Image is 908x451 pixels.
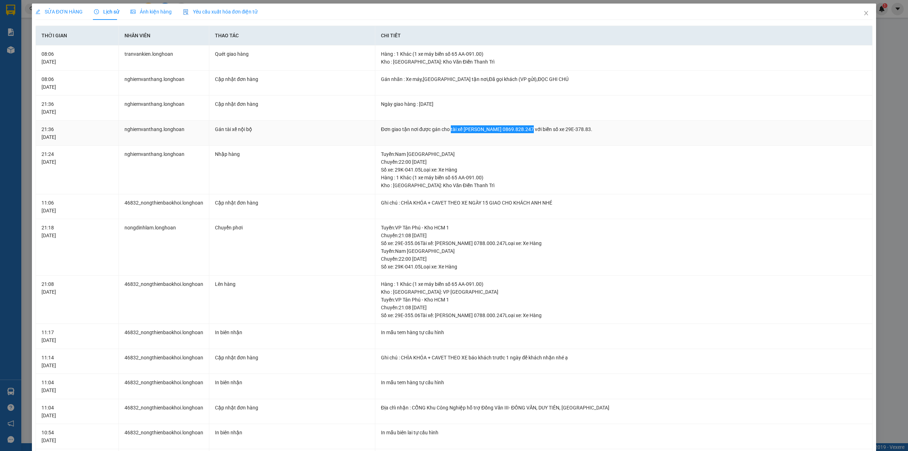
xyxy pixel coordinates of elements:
div: Ghi chú : CHÌA KHÓA + CAVET THEO XE NGÀY 15 GIAO CHO KHÁCH ANH NHÉ [381,199,867,207]
div: 11:14 [DATE] [41,354,113,369]
div: Gán tài xế nội bộ [215,125,369,133]
span: clock-circle [94,9,99,14]
th: Thời gian [36,26,119,45]
td: nghiemvanthang.longhoan [119,121,209,146]
span: Yêu cầu xuất hóa đơn điện tử [183,9,258,15]
div: Kho : [GEOGRAPHIC_DATA]: Kho Văn Điển Thanh Trì [381,181,867,189]
img: icon [183,9,189,15]
span: SỬA ĐƠN HÀNG [35,9,83,15]
div: Tuyến : Nam [GEOGRAPHIC_DATA] Chuyến: 22:00 [DATE] Số xe: 29K-041.05 Loại xe: Xe Hàng [381,247,867,271]
div: In mẫu tem hàng tự cấu hình [381,328,867,336]
div: Cập nhật đơn hàng [215,75,369,83]
div: 21:18 [DATE] [41,224,113,239]
div: Cập nhật đơn hàng [215,199,369,207]
div: Tuyến : VP Tân Phú - Kho HCM 1 Chuyến: 21:08 [DATE] Số xe: 29E-355.06 Tài xế: [PERSON_NAME] 0788.... [381,296,867,319]
th: Chi tiết [375,26,873,45]
div: Quét giao hàng [215,50,369,58]
div: 21:24 [DATE] [41,150,113,166]
td: 46832_nongthienbaokhoi.longhoan [119,424,209,449]
div: Cập nhật đơn hàng [215,404,369,412]
div: Hàng : 1 Khác (1 xe máy biển số 65 AA-091.00) [381,174,867,181]
span: Lịch sử [94,9,119,15]
td: 46832_nongthienbaokhoi.longhoan [119,324,209,349]
td: nongdinhlam.longhoan [119,219,209,276]
div: 08:06 [DATE] [41,50,113,66]
div: In biên nhận [215,429,369,436]
div: Nhập hàng [215,150,369,158]
div: 08:06 [DATE] [41,75,113,91]
div: 21:08 [DATE] [41,280,113,296]
div: In biên nhận [215,328,369,336]
div: Kho : [GEOGRAPHIC_DATA]: VP [GEOGRAPHIC_DATA] [381,288,867,296]
div: Gán nhãn : Xe máy,[GEOGRAPHIC_DATA] tận nơi,Đã gọi khách (VP gửi),ĐỌC GHI CHÚ [381,75,867,83]
td: tranvankien.longhoan [119,45,209,71]
div: Ngày giao hàng : [DATE] [381,100,867,108]
div: Tuyến : VP Tân Phú - Kho HCM 1 Chuyến: 21:08 [DATE] Số xe: 29E-355.06 Tài xế: [PERSON_NAME] 0788.... [381,224,867,247]
td: 46832_nongthienbaokhoi.longhoan [119,349,209,374]
span: Ảnh kiện hàng [131,9,172,15]
div: Ghi chú : CHÌA KHÓA + CAVET THEO XE báo khách trước 1 ngày để khách nhận nhé ạ [381,354,867,362]
div: Chuyển phơi [215,224,369,232]
div: In biên nhận [215,379,369,386]
div: Cập nhật đơn hàng [215,100,369,108]
div: 21:36 [DATE] [41,100,113,116]
th: Nhân viên [119,26,209,45]
td: nghiemvanthang.longhoan [119,71,209,96]
span: picture [131,9,135,14]
th: Thao tác [209,26,375,45]
div: Hàng : 1 Khác (1 xe máy biển số 65 AA-091.00) [381,50,867,58]
div: Cập nhật đơn hàng [215,354,369,362]
div: Tuyến : Nam [GEOGRAPHIC_DATA] Chuyến: 22:00 [DATE] Số xe: 29K-041.05 Loại xe: Xe Hàng [381,150,867,174]
div: 11:17 [DATE] [41,328,113,344]
span: edit [35,9,40,14]
span: close [863,10,869,16]
div: 11:04 [DATE] [41,379,113,394]
div: In mẫu biên lai tự cấu hình [381,429,867,436]
div: Kho : [GEOGRAPHIC_DATA]: Kho Văn Điển Thanh Trì [381,58,867,66]
div: 21:36 [DATE] [41,125,113,141]
div: Đơn giao tận nơi được gán cho tài xế [PERSON_NAME] 0869.828.247 với biển số xe 29E-378.83. [381,125,867,133]
td: 46832_nongthienbaokhoi.longhoan [119,399,209,424]
td: 46832_nongthienbaokhoi.longhoan [119,194,209,219]
div: Lên hàng [215,280,369,288]
div: 10:54 [DATE] [41,429,113,444]
div: 11:06 [DATE] [41,199,113,214]
button: Close [856,4,876,23]
div: 11:04 [DATE] [41,404,113,419]
td: 46832_nongthienbaokhoi.longhoan [119,374,209,399]
div: In mẫu tem hàng tự cấu hình [381,379,867,386]
div: Hàng : 1 Khác (1 xe máy biển số 65 AA-091.00) [381,280,867,288]
td: 46832_nongthienbaokhoi.longhoan [119,276,209,324]
td: nghiemvanthang.longhoan [119,96,209,121]
div: Địa chỉ nhận : CỔNG Khu Công Nghiệp hỗ trợ Đồng Văn III- ĐỒNG VĂN, DUY TIÊN, [GEOGRAPHIC_DATA] [381,404,867,412]
td: nghiemvanthang.longhoan [119,146,209,194]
